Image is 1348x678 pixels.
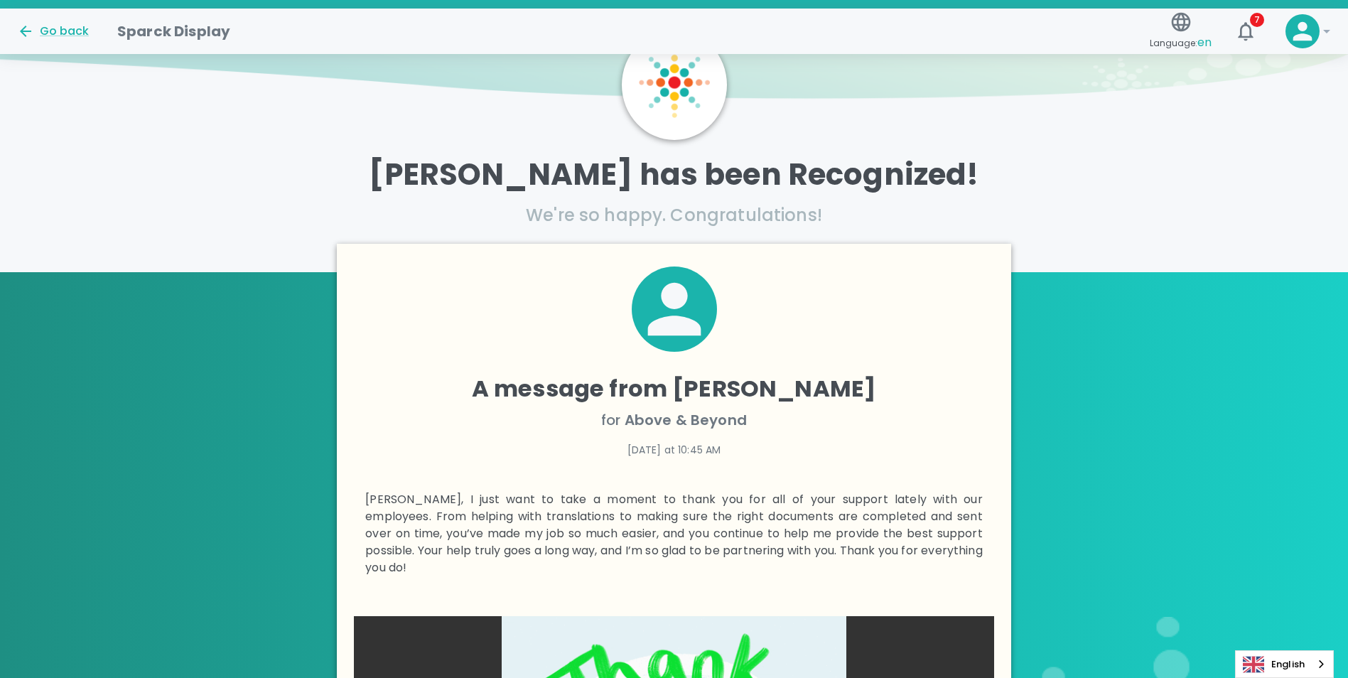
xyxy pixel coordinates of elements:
[365,443,983,457] p: [DATE] at 10:45 AM
[1235,650,1334,678] aside: Language selected: English
[625,410,747,430] span: Above & Beyond
[365,375,983,403] h4: A message from [PERSON_NAME]
[1250,13,1264,27] span: 7
[639,47,710,118] img: Sparck logo
[365,409,983,431] p: for
[1150,33,1212,53] span: Language:
[365,491,983,576] p: [PERSON_NAME], I just want to take a moment to thank you for all of your support lately with our ...
[1229,14,1263,48] button: 7
[1236,651,1333,677] a: English
[1235,650,1334,678] div: Language
[117,20,230,43] h1: Sparck Display
[17,23,89,40] button: Go back
[1144,6,1217,57] button: Language:en
[1197,34,1212,50] span: en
